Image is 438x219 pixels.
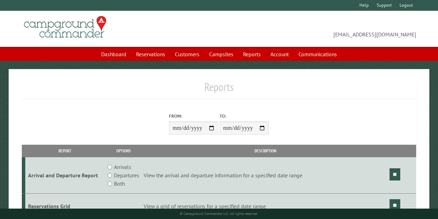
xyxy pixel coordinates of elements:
[104,145,143,157] th: Options
[169,113,218,119] label: From:
[266,48,293,61] a: Account
[143,157,388,194] td: View the arrival and departure information for a specified date range
[114,171,139,179] label: Departures
[143,145,388,157] th: Description
[132,48,169,61] a: Reservations
[22,80,416,99] h1: Reports
[114,163,131,171] label: Arrivals
[220,113,269,119] label: To:
[143,194,388,219] td: View a grid of reservations for a specified date range
[97,48,131,61] a: Dashboard
[25,157,104,194] td: Arrival and Departure Report
[22,14,108,41] img: Campground Commander
[294,48,341,61] a: Communications
[25,194,104,219] td: Reservations Grid
[114,179,125,188] label: Both
[171,48,204,61] a: Customers
[219,19,416,39] span: [EMAIL_ADDRESS][DOMAIN_NAME]
[205,48,238,61] a: Campsites
[239,48,265,61] a: Reports
[25,145,104,157] th: Report
[180,211,258,216] small: © Campground Commander LLC. All rights reserved.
